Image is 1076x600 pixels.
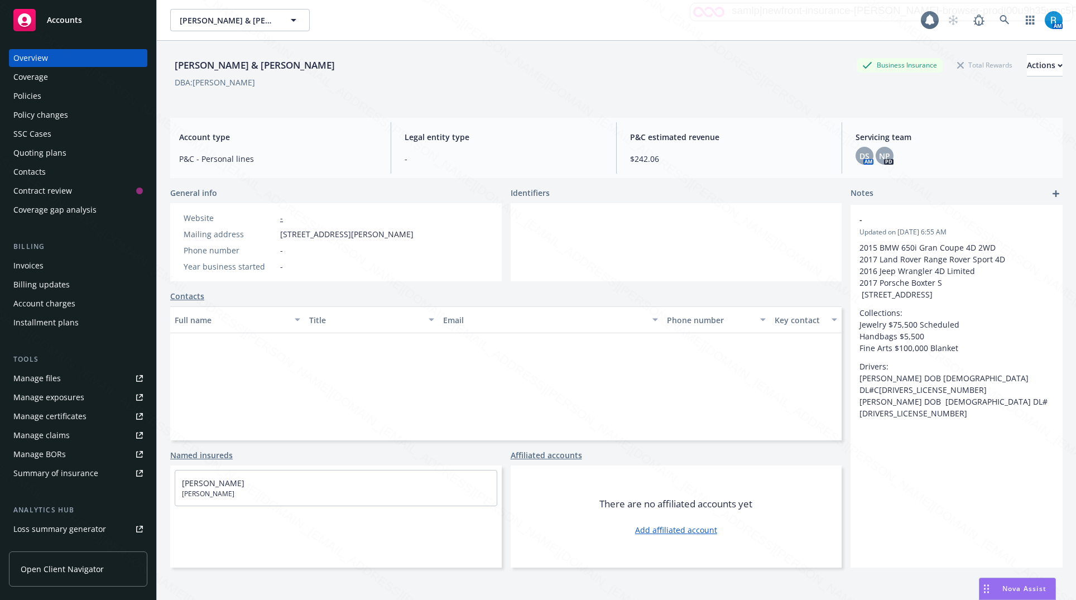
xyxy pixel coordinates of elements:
[13,163,46,181] div: Contacts
[857,58,943,72] div: Business Insurance
[13,144,66,162] div: Quoting plans
[511,187,550,199] span: Identifiers
[280,261,283,272] span: -
[13,464,98,482] div: Summary of insurance
[9,426,147,444] a: Manage claims
[979,578,1056,600] button: Nova Assist
[1019,9,1041,31] a: Switch app
[9,182,147,200] a: Contract review
[9,241,147,252] div: Billing
[775,314,825,326] div: Key contact
[9,388,147,406] a: Manage exposures
[9,68,147,86] a: Coverage
[13,182,72,200] div: Contract review
[13,445,66,463] div: Manage BORs
[9,445,147,463] a: Manage BORs
[179,131,377,143] span: Account type
[170,9,310,31] button: [PERSON_NAME] & [PERSON_NAME]
[859,214,1025,225] span: -
[9,49,147,67] a: Overview
[9,125,147,143] a: SSC Cases
[439,306,662,333] button: Email
[280,228,414,240] span: [STREET_ADDRESS][PERSON_NAME]
[859,227,1054,237] span: Updated on [DATE] 6:55 AM
[184,228,276,240] div: Mailing address
[182,489,490,499] span: [PERSON_NAME]
[9,144,147,162] a: Quoting plans
[184,212,276,224] div: Website
[280,244,283,256] span: -
[170,58,339,73] div: [PERSON_NAME] & [PERSON_NAME]
[993,9,1016,31] a: Search
[511,449,582,461] a: Affiliated accounts
[13,106,68,124] div: Policy changes
[13,295,75,313] div: Account charges
[305,306,439,333] button: Title
[13,369,61,387] div: Manage files
[635,524,717,536] a: Add affiliated account
[9,257,147,275] a: Invoices
[1002,584,1046,593] span: Nova Assist
[9,505,147,516] div: Analytics hub
[968,9,990,31] a: Report a Bug
[9,106,147,124] a: Policy changes
[13,388,84,406] div: Manage exposures
[9,407,147,425] a: Manage certificates
[13,68,48,86] div: Coverage
[1027,55,1063,76] div: Actions
[9,354,147,365] div: Tools
[13,87,41,105] div: Policies
[443,314,646,326] div: Email
[942,9,964,31] a: Start snowing
[309,314,422,326] div: Title
[21,563,104,575] span: Open Client Navigator
[9,314,147,332] a: Installment plans
[9,276,147,294] a: Billing updates
[851,205,1063,428] div: -Updated on [DATE] 6:55 AM2015 BMW 650i Gran Coupe 4D 2WD 2017 Land Rover Range Rover Sport 4D 20...
[405,131,603,143] span: Legal entity type
[1027,54,1063,76] button: Actions
[856,131,1054,143] span: Servicing team
[13,201,97,219] div: Coverage gap analysis
[9,295,147,313] a: Account charges
[599,497,752,511] span: There are no affiliated accounts yet
[9,163,147,181] a: Contacts
[184,244,276,256] div: Phone number
[175,76,255,88] div: DBA: [PERSON_NAME]
[179,153,377,165] span: P&C - Personal lines
[182,478,244,488] a: [PERSON_NAME]
[184,261,276,272] div: Year business started
[9,520,147,538] a: Loss summary generator
[47,16,82,25] span: Accounts
[13,407,87,425] div: Manage certificates
[405,153,603,165] span: -
[630,153,828,165] span: $242.06
[13,125,51,143] div: SSC Cases
[979,578,993,599] div: Drag to move
[280,213,283,223] a: -
[770,306,842,333] button: Key contact
[13,49,48,67] div: Overview
[859,150,870,162] span: DS
[630,131,828,143] span: P&C estimated revenue
[170,306,305,333] button: Full name
[13,276,70,294] div: Billing updates
[859,307,1054,354] p: Collections: Jewelry $75,500 Scheduled Handbags $5,500 Fine Arts $100,000 Blanket
[859,242,1054,300] p: 2015 BMW 650i Gran Coupe 4D 2WD 2017 Land Rover Range Rover Sport 4D 2016 Jeep Wrangler 4D Limite...
[9,369,147,387] a: Manage files
[952,58,1018,72] div: Total Rewards
[1049,187,1063,200] a: add
[13,314,79,332] div: Installment plans
[170,187,217,199] span: General info
[1045,11,1063,29] img: photo
[9,87,147,105] a: Policies
[170,290,204,302] a: Contacts
[175,314,288,326] div: Full name
[662,306,770,333] button: Phone number
[859,361,1054,419] p: Drivers: [PERSON_NAME] DOB [DEMOGRAPHIC_DATA] DL#C[DRIVERS_LICENSE_NUMBER] [PERSON_NAME] DOB [DEM...
[9,464,147,482] a: Summary of insurance
[9,201,147,219] a: Coverage gap analysis
[13,520,106,538] div: Loss summary generator
[13,426,70,444] div: Manage claims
